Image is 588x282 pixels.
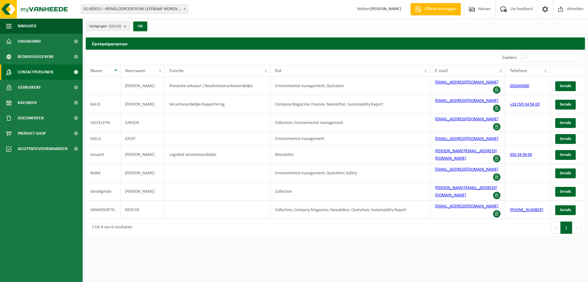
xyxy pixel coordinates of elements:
[86,145,120,164] td: Govaert
[560,137,571,141] span: Details
[120,164,165,182] td: [PERSON_NAME]
[270,145,430,164] td: Newsletter
[555,134,576,144] a: Details
[86,95,120,114] td: BALIS
[18,64,53,80] span: Contactpersonen
[18,126,46,141] span: Product Shop
[270,114,430,132] td: Collection; Environmental management
[510,153,532,157] a: 050 34 94 00
[555,187,576,197] a: Details
[165,145,270,164] td: Logistiek verantwoordelijke
[510,102,540,107] a: +32 (50) 34 94 00
[120,201,165,219] td: KRISTOF
[560,171,571,175] span: Details
[165,95,270,114] td: Verantwoordelijke Rapportering
[133,21,147,31] button: OK
[89,22,121,31] span: Vestigingen
[555,81,576,91] a: Details
[435,99,498,103] a: [EMAIL_ADDRESS][DOMAIN_NAME]
[120,95,165,114] td: [PERSON_NAME]
[169,68,184,73] span: Functie
[560,222,572,234] button: 1
[120,77,165,95] td: [PERSON_NAME]
[560,121,571,125] span: Details
[560,208,571,212] span: Details
[165,77,270,95] td: Preventie-adviseur / Kwaliteitsverantwoordelijke
[435,186,497,198] a: [PERSON_NAME][EMAIL_ADDRESS][DOMAIN_NAME]
[435,167,498,172] a: [EMAIL_ADDRESS][DOMAIN_NAME]
[270,164,430,182] td: Environmental management; Quotation; Safety
[270,132,430,145] td: Environmental management
[18,95,37,110] span: Kalender
[18,110,44,126] span: Documenten
[275,68,281,73] span: Rol
[109,24,121,28] count: (13/13)
[120,132,165,145] td: JOOST
[125,68,145,73] span: Voornaam
[81,5,188,14] span: 01-003011 - KRINGLOOPCENTRUM LEEFBAAR WONEN - RUDDERVOORDE
[510,68,527,73] span: Telefoon
[560,190,571,194] span: Details
[18,49,54,64] span: Bedrijfsgegevens
[435,149,497,161] a: [PERSON_NAME][EMAIL_ADDRESS][DOMAIN_NAME]
[435,80,498,85] a: [EMAIL_ADDRESS][DOMAIN_NAME]
[86,182,120,201] td: Vandeginste
[86,201,120,219] td: VANMOORTEL
[510,84,529,88] a: 050349400
[572,222,582,234] button: Next
[18,18,37,34] span: Navigatie
[502,55,517,60] label: Zoeken:
[560,102,571,106] span: Details
[423,6,458,12] span: Offerte aanvragen
[86,114,120,132] td: CASTELEYN
[86,164,120,182] td: Nollet
[435,137,498,141] a: [EMAIL_ADDRESS][DOMAIN_NAME]
[90,68,102,73] span: Naam
[551,222,560,234] button: Previous
[270,182,430,201] td: Collection
[18,34,41,49] span: Dashboard
[89,222,132,233] div: 1 tot 8 van 8 resultaten
[560,153,571,157] span: Details
[555,205,576,215] a: Details
[435,68,448,73] span: E-mail
[86,37,585,49] h2: Contactpersonen
[18,141,67,156] span: Acceptatievoorwaarden
[120,182,165,201] td: [PERSON_NAME]
[81,5,188,14] span: 01-003011 - KRINGLOOPCENTRUM LEEFBAAR WONEN - RUDDERVOORDE
[86,132,120,145] td: DALLE
[120,145,165,164] td: [PERSON_NAME]
[555,100,576,110] a: Details
[560,84,571,88] span: Details
[410,3,461,15] a: Offerte aanvragen
[371,7,401,11] strong: [PERSON_NAME]
[86,21,130,31] button: Vestigingen(13/13)
[435,117,498,122] a: [EMAIL_ADDRESS][DOMAIN_NAME]
[120,114,165,132] td: JURGEN
[270,77,430,95] td: Environmental management; Quotation
[270,201,430,219] td: Collection; Company Magazine; Newsletter; Quotation; Sustainability Report
[18,80,41,95] span: Gebruikers
[510,208,543,212] a: [PHONE_NUMBER]
[555,168,576,178] a: Details
[555,150,576,160] a: Details
[555,118,576,128] a: Details
[270,95,430,114] td: Company Magazine; Finance; Newsletter; Sustainability Report
[435,204,498,209] a: [EMAIL_ADDRESS][DOMAIN_NAME]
